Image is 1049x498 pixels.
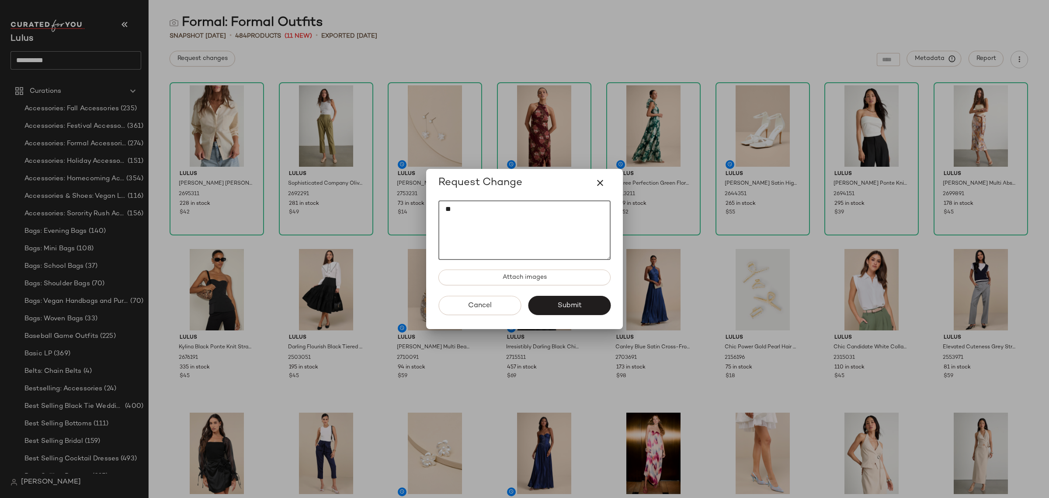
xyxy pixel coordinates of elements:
[557,302,581,310] span: Submit
[468,302,492,310] span: Cancel
[528,296,611,315] button: Submit
[502,274,547,281] span: Attach images
[438,270,611,285] button: Attach images
[438,296,521,315] button: Cancel
[438,176,522,190] span: Request Change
